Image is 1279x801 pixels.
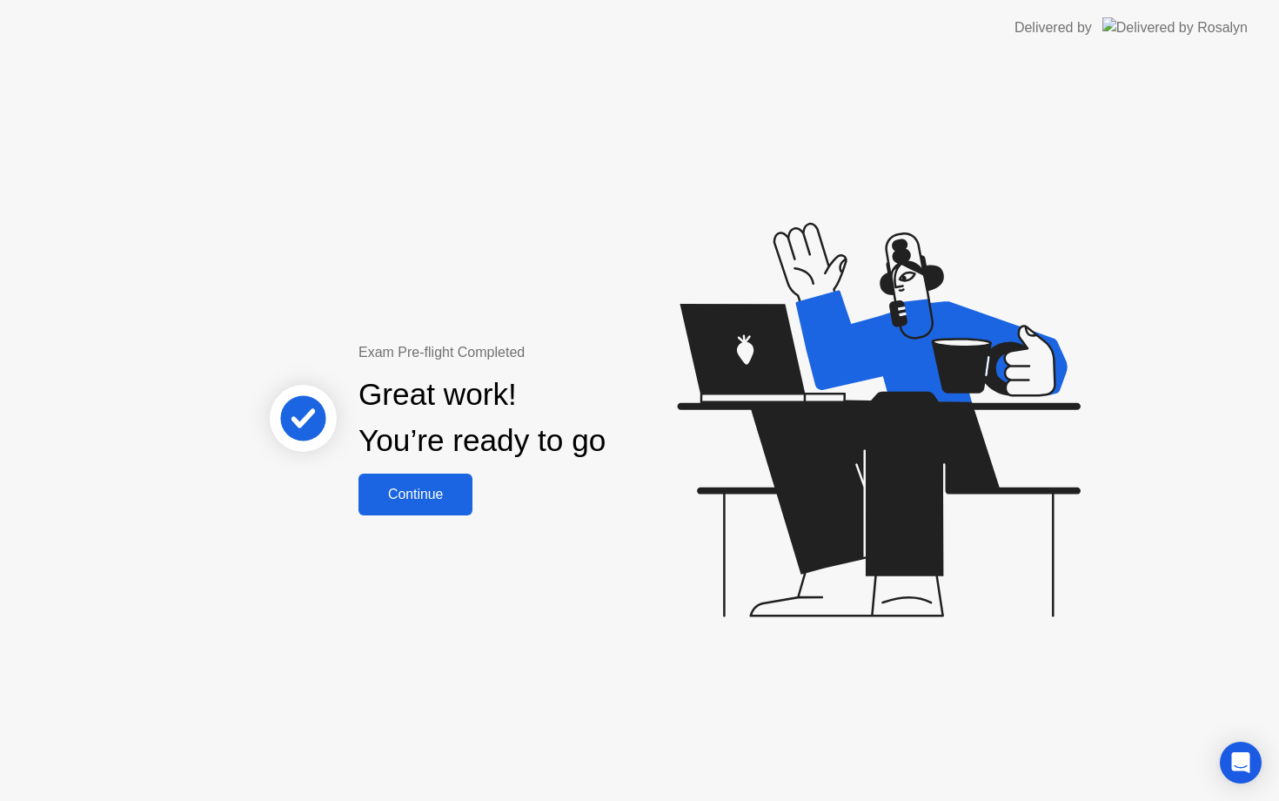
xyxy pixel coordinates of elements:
[1014,17,1092,38] div: Delivered by
[1102,17,1248,37] img: Delivered by Rosalyn
[1220,742,1262,784] div: Open Intercom Messenger
[358,342,718,363] div: Exam Pre-flight Completed
[358,372,606,464] div: Great work! You’re ready to go
[358,474,472,515] button: Continue
[364,487,467,502] div: Continue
